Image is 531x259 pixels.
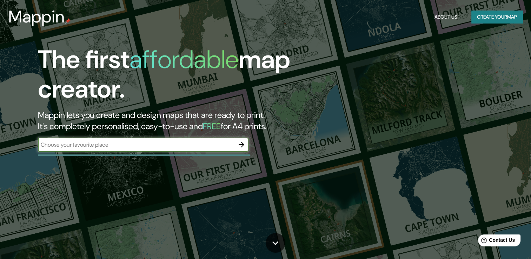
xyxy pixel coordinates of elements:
[471,11,523,24] button: Create yourmap
[203,121,221,132] h5: FREE
[38,141,234,149] input: Choose your favourite place
[432,11,460,24] button: About Us
[130,43,239,76] h1: affordable
[469,232,523,251] iframe: Help widget launcher
[38,109,304,132] h2: Mappin lets you create and design maps that are ready to print. It's completely personalised, eas...
[38,45,304,109] h1: The first map creator.
[65,18,71,24] img: mappin-pin
[8,7,65,27] h3: Mappin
